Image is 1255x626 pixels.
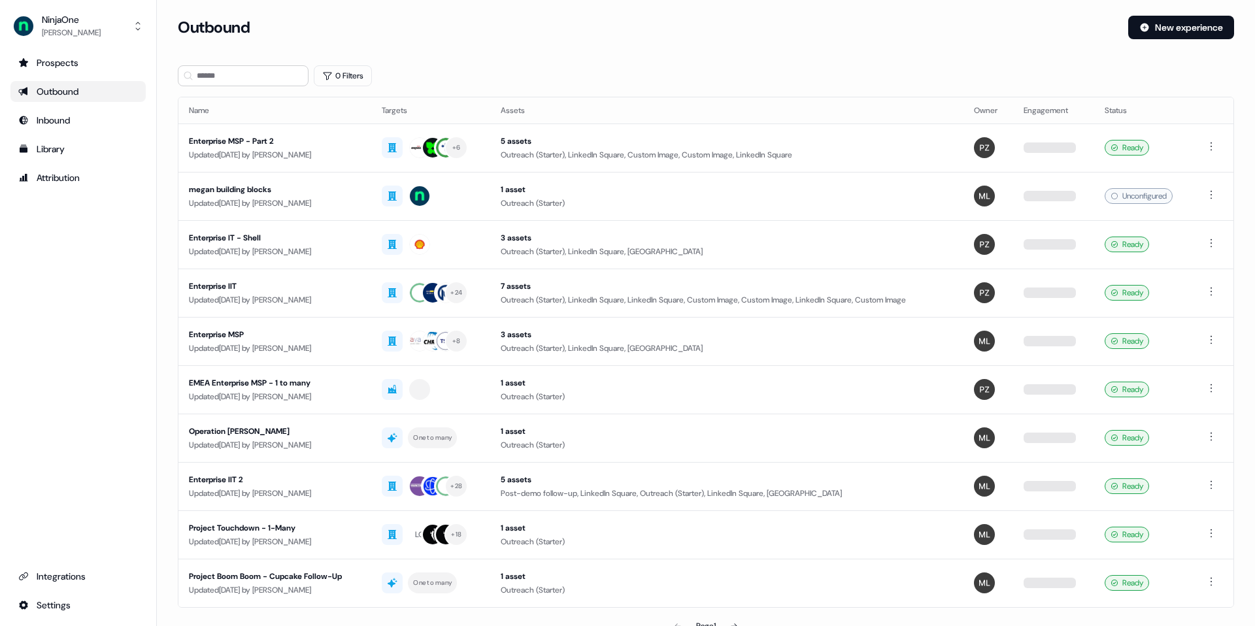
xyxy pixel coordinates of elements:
div: One to many [413,432,452,444]
div: Enterprise MSP - Part 2 [189,135,361,148]
div: Updated [DATE] by [PERSON_NAME] [189,390,361,403]
div: Attribution [18,171,138,184]
div: Outreach (Starter) [501,584,953,597]
div: Ready [1105,333,1149,349]
div: 5 assets [501,473,953,486]
div: Inbound [18,114,138,127]
div: Operation [PERSON_NAME] [189,425,361,438]
div: Updated [DATE] by [PERSON_NAME] [189,293,361,306]
img: Petra [974,379,995,400]
div: Outreach (Starter) [501,438,953,452]
div: Library [18,142,138,156]
a: Go to Inbound [10,110,146,131]
a: Go to prospects [10,52,146,73]
div: Outreach (Starter) [501,535,953,548]
th: Targets [371,97,490,124]
button: 0 Filters [314,65,372,86]
div: + 6 [452,142,461,154]
div: Outreach (Starter), LinkedIn Square, LinkedIn Square, Custom Image, Custom Image, LinkedIn Square... [501,293,953,306]
div: Updated [DATE] by [PERSON_NAME] [189,148,361,161]
div: Project Touchdown - 1-Many [189,521,361,535]
div: Prospects [18,56,138,69]
img: Megan [974,572,995,593]
div: 7 assets [501,280,953,293]
div: Ready [1105,575,1149,591]
div: Updated [DATE] by [PERSON_NAME] [189,342,361,355]
img: Megan [974,524,995,545]
div: Updated [DATE] by [PERSON_NAME] [189,584,361,597]
div: Ready [1105,237,1149,252]
div: Ready [1105,140,1149,156]
th: Engagement [1013,97,1094,124]
div: Outreach (Starter), LinkedIn Square, Custom Image, Custom Image, LinkedIn Square [501,148,953,161]
div: [PERSON_NAME] [42,26,101,39]
div: 1 asset [501,570,953,583]
img: Petra [974,234,995,255]
div: Updated [DATE] by [PERSON_NAME] [189,438,361,452]
div: Enterprise IT - Shell [189,231,361,244]
div: Ready [1105,430,1149,446]
button: New experience [1128,16,1234,39]
div: Ready [1105,527,1149,542]
div: NinjaOne [42,13,101,26]
div: 3 assets [501,231,953,244]
div: + 28 [450,480,462,492]
img: Megan [974,427,995,448]
th: Owner [963,97,1012,124]
th: Assets [490,97,963,124]
div: Integrations [18,570,138,583]
div: + 18 [451,529,461,540]
th: Status [1094,97,1193,124]
div: Post-demo follow-up, LinkedIn Square, Outreach (Starter), LinkedIn Square, [GEOGRAPHIC_DATA] [501,487,953,500]
h3: Outbound [178,18,250,37]
div: EMEA Enterprise MSP - 1 to many [189,376,361,389]
div: Outreach (Starter), LinkedIn Square, [GEOGRAPHIC_DATA] [501,342,953,355]
div: Ready [1105,478,1149,494]
div: 3 assets [501,328,953,341]
div: 1 asset [501,425,953,438]
div: Project Boom Boom - Cupcake Follow-Up [189,570,361,583]
div: Updated [DATE] by [PERSON_NAME] [189,535,361,548]
div: LO [415,528,424,541]
div: Outreach (Starter) [501,197,953,210]
div: megan building blocks [189,183,361,196]
div: Outreach (Starter), LinkedIn Square, [GEOGRAPHIC_DATA] [501,245,953,258]
div: + 8 [452,335,461,347]
a: Go to integrations [10,595,146,616]
div: Outreach (Starter) [501,390,953,403]
div: Ready [1105,382,1149,397]
a: Go to integrations [10,566,146,587]
div: Ready [1105,285,1149,301]
div: Updated [DATE] by [PERSON_NAME] [189,197,361,210]
div: 5 assets [501,135,953,148]
button: NinjaOne[PERSON_NAME] [10,10,146,42]
a: Go to attribution [10,167,146,188]
div: Settings [18,599,138,612]
div: 1 asset [501,183,953,196]
div: Enterprise IIT [189,280,361,293]
img: Megan [974,476,995,497]
img: Megan [974,186,995,206]
img: Megan [974,331,995,352]
div: One to many [413,577,452,589]
div: 1 asset [501,521,953,535]
a: Go to outbound experience [10,81,146,102]
div: Enterprise IIT 2 [189,473,361,486]
div: Enterprise MSP [189,328,361,341]
img: Petra [974,137,995,158]
div: + 24 [450,287,462,299]
img: Petra [974,282,995,303]
div: Outbound [18,85,138,98]
div: Updated [DATE] by [PERSON_NAME] [189,245,361,258]
div: Unconfigured [1105,188,1173,204]
a: Go to templates [10,139,146,159]
th: Name [178,97,371,124]
div: 1 asset [501,376,953,389]
div: Updated [DATE] by [PERSON_NAME] [189,487,361,500]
